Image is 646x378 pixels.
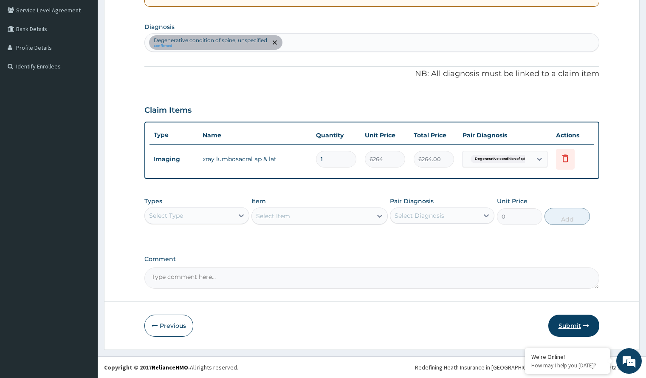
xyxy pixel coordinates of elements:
[198,127,311,144] th: Name
[104,364,190,371] strong: Copyright © 2017 .
[548,315,599,337] button: Submit
[44,48,143,59] div: Chat with us now
[150,127,198,143] th: Type
[16,43,34,64] img: d_794563401_company_1708531726252_794563401
[471,155,534,163] span: Degenerative condition of spin...
[144,256,599,263] label: Comment
[144,23,175,31] label: Diagnosis
[149,211,183,220] div: Select Type
[531,353,604,361] div: We're Online!
[154,44,267,48] small: confirmed
[390,197,434,205] label: Pair Diagnosis
[409,127,458,144] th: Total Price
[271,39,279,46] span: remove selection option
[49,107,117,193] span: We're online!
[361,127,409,144] th: Unit Price
[150,151,198,167] td: Imaging
[312,127,361,144] th: Quantity
[98,356,646,378] footer: All rights reserved.
[544,208,590,225] button: Add
[395,211,444,220] div: Select Diagnosis
[198,151,311,168] td: xray lumbosacral ap & lat
[144,315,193,337] button: Previous
[154,37,267,44] p: Degenerative condition of spine, unspecified
[139,4,160,25] div: Minimize live chat window
[415,363,640,372] div: Redefining Heath Insurance in [GEOGRAPHIC_DATA] using Telemedicine and Data Science!
[4,232,162,262] textarea: Type your message and hit 'Enter'
[251,197,266,205] label: Item
[552,127,594,144] th: Actions
[531,362,604,369] p: How may I help you today?
[152,364,188,371] a: RelianceHMO
[144,106,192,115] h3: Claim Items
[144,68,599,80] p: NB: All diagnosis must be linked to a claim item
[144,198,162,205] label: Types
[458,127,552,144] th: Pair Diagnosis
[497,197,528,205] label: Unit Price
